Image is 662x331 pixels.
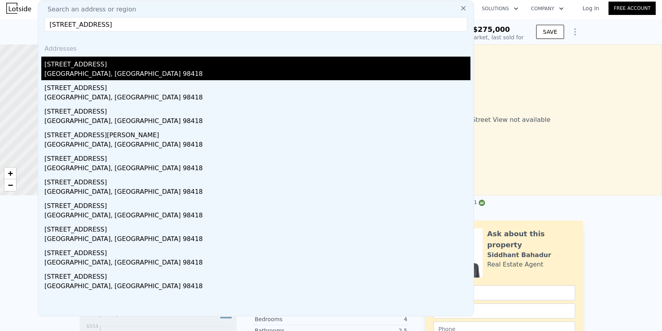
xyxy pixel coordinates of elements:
div: [STREET_ADDRESS] [44,245,470,258]
div: [GEOGRAPHIC_DATA], [GEOGRAPHIC_DATA] 98418 [44,93,470,104]
span: $275,000 [473,25,510,33]
span: + [8,168,13,178]
button: SAVE [536,25,564,39]
div: [STREET_ADDRESS] [44,151,470,164]
span: Search an address or region [41,5,136,14]
div: Real Estate Agent [487,260,544,269]
div: [GEOGRAPHIC_DATA], [GEOGRAPHIC_DATA] 98418 [44,164,470,175]
div: Ask about this property [487,228,575,250]
div: Street View not available [360,44,662,195]
div: [GEOGRAPHIC_DATA], [GEOGRAPHIC_DATA] 98418 [44,69,470,80]
div: [STREET_ADDRESS] [44,198,470,211]
div: [STREET_ADDRESS] [44,104,470,116]
div: [GEOGRAPHIC_DATA], [GEOGRAPHIC_DATA] 98418 [44,187,470,198]
button: Show Options [567,24,583,40]
div: Siddhant Bahadur [487,250,551,260]
div: [GEOGRAPHIC_DATA], [GEOGRAPHIC_DATA] 98418 [44,258,470,269]
input: Name [433,285,575,300]
button: Solutions [476,2,525,16]
div: Off Market, last sold for [459,33,524,41]
div: [STREET_ADDRESS] [44,175,470,187]
img: NWMLS Logo [479,200,485,206]
div: [STREET_ADDRESS][PERSON_NAME] [44,127,470,140]
div: 4 [331,315,408,323]
div: [STREET_ADDRESS] [44,80,470,93]
input: Email [433,303,575,318]
div: [GEOGRAPHIC_DATA], [GEOGRAPHIC_DATA] 98418 [44,116,470,127]
div: [GEOGRAPHIC_DATA], [GEOGRAPHIC_DATA] 98418 [44,281,470,292]
div: [STREET_ADDRESS] [44,222,470,234]
tspan: $554 [86,324,98,329]
div: Addresses [41,38,470,57]
a: Log In [573,4,609,12]
div: [STREET_ADDRESS] [44,269,470,281]
button: Company [525,2,570,16]
div: [GEOGRAPHIC_DATA], [GEOGRAPHIC_DATA] 98418 [44,234,470,245]
img: Lotside [6,3,31,14]
a: Zoom in [4,167,16,179]
span: − [8,180,13,190]
div: [GEOGRAPHIC_DATA], [GEOGRAPHIC_DATA] 98418 [44,211,470,222]
div: [STREET_ADDRESS] [44,57,470,69]
div: Bedrooms [255,315,331,323]
input: Enter an address, city, region, neighborhood or zip code [44,17,467,31]
div: [GEOGRAPHIC_DATA], [GEOGRAPHIC_DATA] 98418 [44,140,470,151]
a: Zoom out [4,179,16,191]
a: Free Account [609,2,656,15]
